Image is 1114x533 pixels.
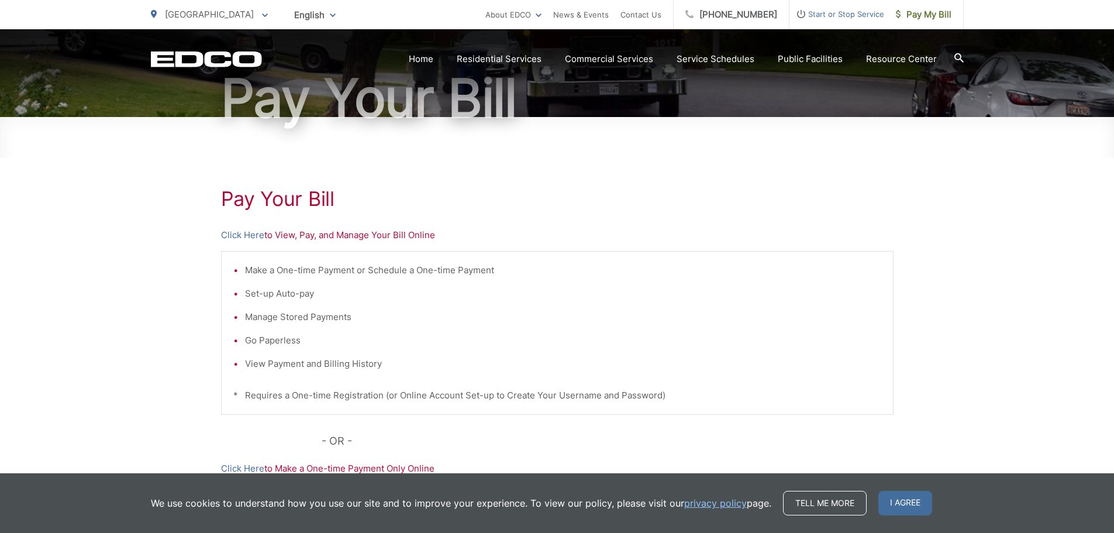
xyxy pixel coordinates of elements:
[285,5,344,25] span: English
[778,52,843,66] a: Public Facilities
[684,496,747,510] a: privacy policy
[565,52,653,66] a: Commercial Services
[245,287,881,301] li: Set-up Auto-pay
[151,496,771,510] p: We use cookies to understand how you use our site and to improve your experience. To view our pol...
[866,52,937,66] a: Resource Center
[233,388,881,403] p: * Requires a One-time Registration (or Online Account Set-up to Create Your Username and Password)
[553,8,609,22] a: News & Events
[221,462,264,476] a: Click Here
[151,69,964,128] h1: Pay Your Bill
[245,310,881,324] li: Manage Stored Payments
[409,52,433,66] a: Home
[245,263,881,277] li: Make a One-time Payment or Schedule a One-time Payment
[221,228,264,242] a: Click Here
[151,51,262,67] a: EDCD logo. Return to the homepage.
[245,357,881,371] li: View Payment and Billing History
[221,462,894,476] p: to Make a One-time Payment Only Online
[221,187,894,211] h1: Pay Your Bill
[896,8,951,22] span: Pay My Bill
[457,52,542,66] a: Residential Services
[245,333,881,348] li: Go Paperless
[165,9,254,20] span: [GEOGRAPHIC_DATA]
[620,8,661,22] a: Contact Us
[677,52,754,66] a: Service Schedules
[783,491,867,515] a: Tell me more
[485,8,542,22] a: About EDCO
[878,491,932,515] span: I agree
[221,228,894,242] p: to View, Pay, and Manage Your Bill Online
[322,432,894,450] p: - OR -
